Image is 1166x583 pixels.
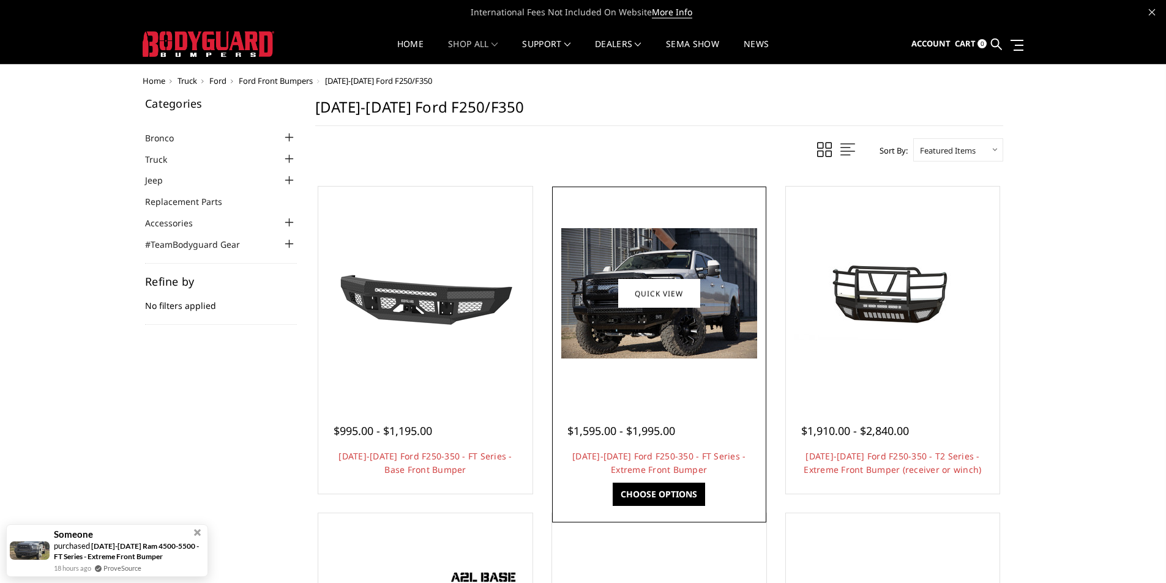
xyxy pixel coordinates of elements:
a: 2017-2022 Ford F250-350 - FT Series - Base Front Bumper [321,190,529,398]
span: Account [911,38,951,49]
a: Home [143,75,165,86]
a: Cart 0 [955,28,987,61]
div: No filters applied [145,276,297,325]
a: Choose Options [613,483,705,506]
a: Dealers [595,40,641,64]
a: Support [522,40,570,64]
a: Account [911,28,951,61]
a: Ford [209,75,226,86]
a: ProveSource [103,563,141,573]
a: 2017-2022 Ford F250-350 - FT Series - Extreme Front Bumper 2017-2022 Ford F250-350 - FT Series - ... [555,190,763,398]
a: Truck [145,153,182,166]
span: 18 hours ago [54,563,91,573]
span: Cart [955,38,976,49]
img: 2017-2022 Ford F250-350 - FT Series - Extreme Front Bumper [561,228,757,358]
h1: [DATE]-[DATE] Ford F250/F350 [315,98,1003,126]
a: Replacement Parts [145,195,237,208]
a: [DATE]-[DATE] Ford F250-350 - T2 Series - Extreme Front Bumper (receiver or winch) [804,450,981,475]
a: Bronco [145,132,189,144]
span: $995.00 - $1,195.00 [334,423,432,438]
a: Quick view [618,279,700,308]
iframe: Chat Widget [1105,524,1166,583]
a: Accessories [145,217,208,229]
a: More Info [652,6,692,18]
a: Jeep [145,174,178,187]
span: $1,595.00 - $1,995.00 [567,423,675,438]
a: shop all [448,40,498,64]
img: 2017-2022 Ford F250-350 - FT Series - Base Front Bumper [327,239,523,349]
span: [DATE]-[DATE] Ford F250/F350 [325,75,432,86]
h5: Categories [145,98,297,109]
span: Someone [54,529,93,540]
label: Sort By: [873,141,908,160]
a: [DATE]-[DATE] Ford F250-350 - FT Series - Extreme Front Bumper [572,450,746,475]
span: 0 [977,39,987,48]
span: $1,910.00 - $2,840.00 [801,423,909,438]
img: BODYGUARD BUMPERS [143,31,274,57]
h5: Refine by [145,276,297,287]
a: Truck [178,75,197,86]
a: #TeamBodyguard Gear [145,238,255,251]
img: provesource social proof notification image [10,541,50,560]
a: Ford Front Bumpers [239,75,313,86]
a: News [744,40,769,64]
a: SEMA Show [666,40,719,64]
a: Home [397,40,424,64]
a: [DATE]-[DATE] Ford F250-350 - FT Series - Base Front Bumper [338,450,512,475]
a: [DATE]-[DATE] Ram 4500-5500 - FT Series - Extreme Front Bumper [54,541,199,561]
a: 2017-2022 Ford F250-350 - T2 Series - Extreme Front Bumper (receiver or winch) 2017-2022 Ford F25... [789,190,997,398]
span: purchased [54,541,90,551]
